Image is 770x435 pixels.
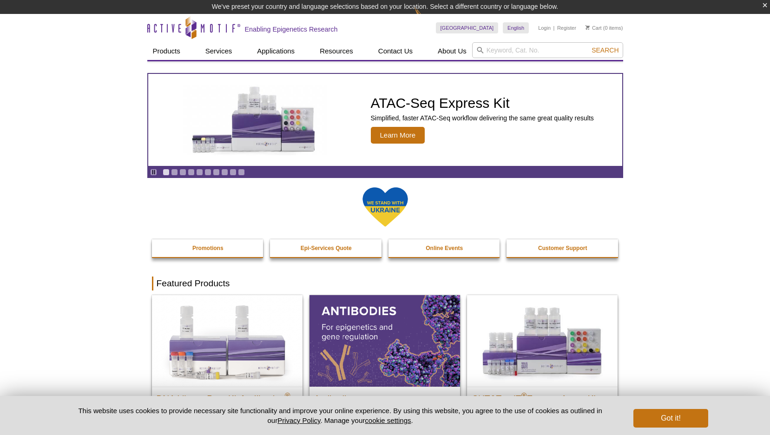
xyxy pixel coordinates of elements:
a: Go to slide 10 [238,169,245,176]
a: Privacy Policy [277,416,320,424]
a: ATAC-Seq Express Kit ATAC-Seq Express Kit Simplified, faster ATAC-Seq workflow delivering the sam... [148,74,622,166]
button: cookie settings [365,416,411,424]
a: English [503,22,529,33]
a: About Us [432,42,472,60]
a: Go to slide 6 [204,169,211,176]
a: Go to slide 1 [163,169,170,176]
a: Go to slide 3 [179,169,186,176]
h2: Antibodies [314,389,455,403]
button: Got it! [633,409,708,428]
a: Toggle autoplay [150,169,157,176]
a: Contact Us [373,42,418,60]
a: Services [200,42,238,60]
a: Epi-Services Quote [270,239,382,257]
strong: Epi-Services Quote [301,245,352,251]
h2: Enabling Epigenetics Research [245,25,338,33]
a: Login [538,25,551,31]
img: DNA Library Prep Kit for Illumina [152,295,303,386]
h2: DNA Library Prep Kit for Illumina [157,389,298,403]
a: Applications [251,42,300,60]
a: Go to slide 8 [221,169,228,176]
li: | [553,22,555,33]
h2: CUT&Tag-IT Express Assay Kit [472,389,613,403]
a: Go to slide 4 [188,169,195,176]
article: ATAC-Seq Express Kit [148,74,622,166]
img: CUT&Tag-IT® Express Assay Kit [467,295,618,386]
img: Your Cart [586,25,590,30]
a: Register [557,25,576,31]
span: Search [592,46,619,54]
img: All Antibodies [309,295,460,386]
sup: ® [285,391,290,399]
h2: ATAC-Seq Express Kit [371,96,594,110]
a: Promotions [152,239,264,257]
img: ATAC-Seq Express Kit [178,85,331,155]
a: Go to slide 2 [171,169,178,176]
a: Go to slide 9 [230,169,237,176]
button: Search [589,46,621,54]
p: This website uses cookies to provide necessary site functionality and improve your online experie... [62,406,619,425]
a: Cart [586,25,602,31]
a: Resources [314,42,359,60]
sup: ® [521,391,527,399]
a: Go to slide 5 [196,169,203,176]
a: Online Events [388,239,501,257]
p: Simplified, faster ATAC-Seq workflow delivering the same great quality results [371,114,594,122]
a: Customer Support [507,239,619,257]
img: Change Here [415,7,439,29]
a: Go to slide 7 [213,169,220,176]
input: Keyword, Cat. No. [472,42,623,58]
a: [GEOGRAPHIC_DATA] [436,22,499,33]
strong: Online Events [426,245,463,251]
strong: Promotions [192,245,224,251]
h2: Featured Products [152,277,619,290]
li: (0 items) [586,22,623,33]
span: Learn More [371,127,425,144]
strong: Customer Support [538,245,587,251]
img: We Stand With Ukraine [362,186,408,228]
a: Products [147,42,186,60]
